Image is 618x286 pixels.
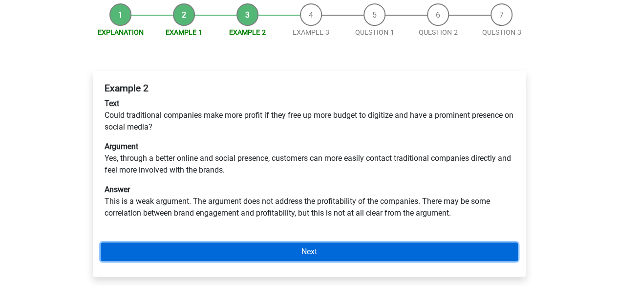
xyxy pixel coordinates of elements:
b: Argument [105,142,138,151]
a: Example 1 [166,28,202,36]
p: Yes, through a better online and social presence, customers can more easily contact traditional c... [105,141,514,176]
b: Example 2 [105,83,149,94]
b: Text [105,99,119,108]
a: Question 3 [482,28,521,36]
a: Example 2 [229,28,266,36]
p: Could traditional companies make more profit if they free up more budget to digitize and have a p... [105,98,514,133]
a: Next [101,242,518,261]
a: Example 3 [293,28,329,36]
a: Explanation [98,28,144,36]
b: Answer [105,185,130,194]
a: Question 1 [355,28,394,36]
p: This is a weak argument. The argument does not address the profitability of the companies. There ... [105,184,514,219]
a: Question 2 [419,28,458,36]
